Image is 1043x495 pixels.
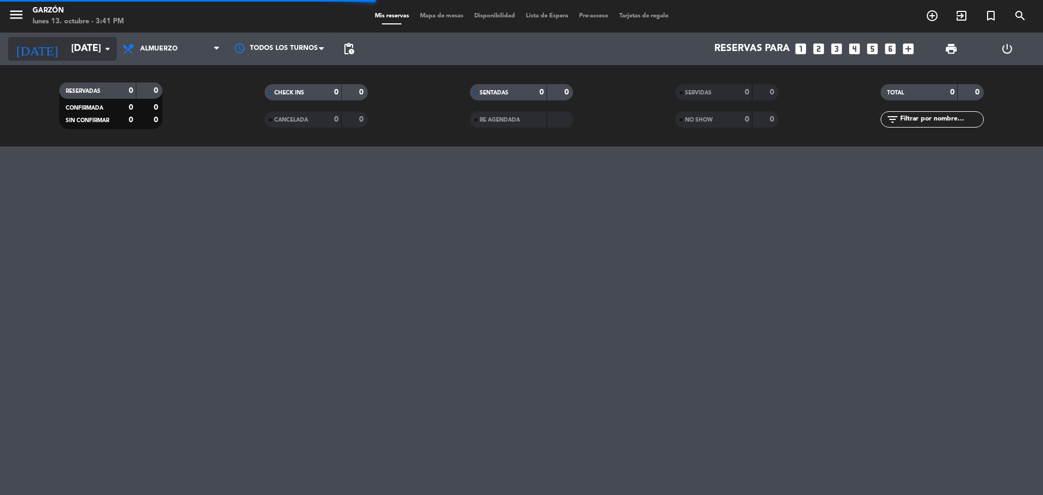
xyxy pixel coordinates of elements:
[359,88,366,96] strong: 0
[154,87,160,94] strong: 0
[480,117,520,123] span: RE AGENDADA
[274,90,304,96] span: CHECK INS
[574,13,614,19] span: Pre-acceso
[480,90,508,96] span: SENTADAS
[770,88,776,96] strong: 0
[154,116,160,124] strong: 0
[812,42,826,56] i: looks_two
[8,7,24,27] button: menu
[66,88,100,94] span: RESERVADAS
[945,42,958,55] span: print
[975,88,982,96] strong: 0
[794,42,808,56] i: looks_one
[334,88,338,96] strong: 0
[140,45,178,53] span: Almuerzo
[883,42,897,56] i: looks_6
[101,42,114,55] i: arrow_drop_down
[539,88,544,96] strong: 0
[154,104,160,111] strong: 0
[847,42,862,56] i: looks_4
[129,87,133,94] strong: 0
[979,33,1035,65] div: LOG OUT
[984,9,997,22] i: turned_in_not
[950,88,954,96] strong: 0
[955,9,968,22] i: exit_to_app
[520,13,574,19] span: Lista de Espera
[714,43,790,54] span: Reservas para
[865,42,879,56] i: looks_5
[926,9,939,22] i: add_circle_outline
[745,116,749,123] strong: 0
[685,90,712,96] span: SERVIDAS
[8,7,24,23] i: menu
[8,37,66,61] i: [DATE]
[359,116,366,123] strong: 0
[369,13,414,19] span: Mis reservas
[564,88,571,96] strong: 0
[1001,42,1014,55] i: power_settings_new
[745,88,749,96] strong: 0
[469,13,520,19] span: Disponibilidad
[685,117,713,123] span: NO SHOW
[334,116,338,123] strong: 0
[1014,9,1027,22] i: search
[887,90,904,96] span: TOTAL
[33,16,124,27] div: lunes 13. octubre - 3:41 PM
[899,113,983,125] input: Filtrar por nombre...
[414,13,469,19] span: Mapa de mesas
[770,116,776,123] strong: 0
[274,117,308,123] span: CANCELADA
[886,113,899,126] i: filter_list
[129,116,133,124] strong: 0
[830,42,844,56] i: looks_3
[614,13,674,19] span: Tarjetas de regalo
[66,105,103,111] span: CONFIRMADA
[66,118,109,123] span: SIN CONFIRMAR
[33,5,124,16] div: Garzón
[342,42,355,55] span: pending_actions
[129,104,133,111] strong: 0
[901,42,915,56] i: add_box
